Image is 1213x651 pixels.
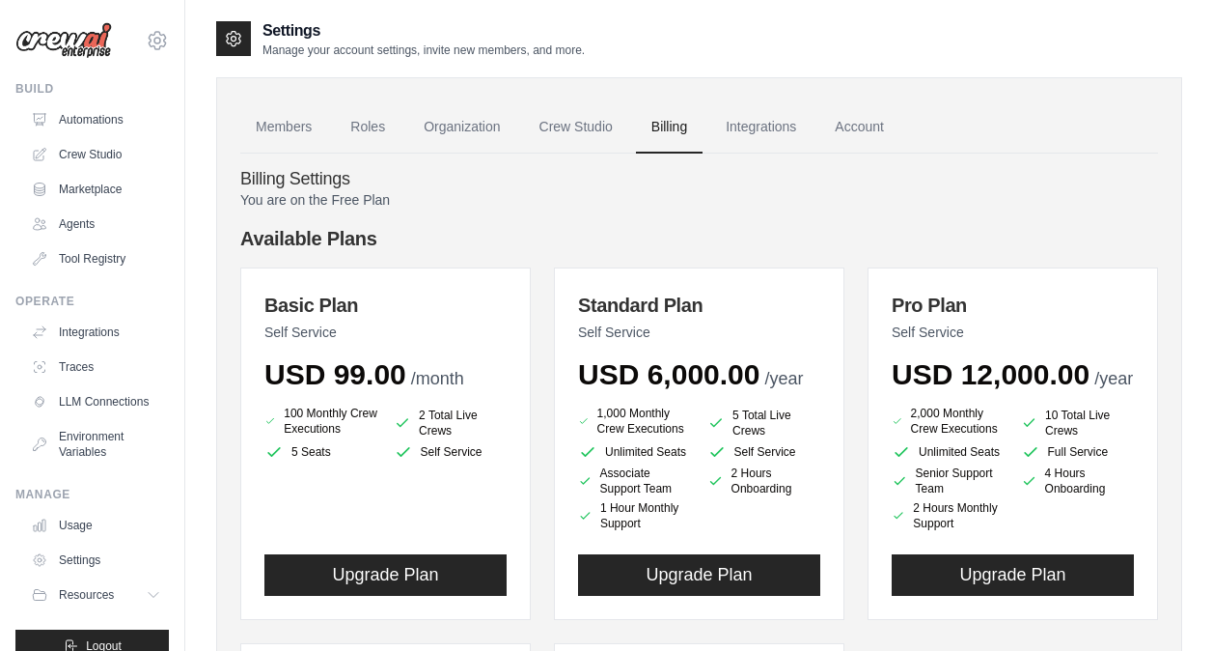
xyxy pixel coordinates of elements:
[892,323,1134,342] p: Self Service
[524,101,628,154] a: Crew Studio
[1021,442,1135,462] li: Full Service
[23,317,169,348] a: Integrations
[394,408,508,439] li: 2 Total Live Crews
[15,294,169,309] div: Operate
[59,587,114,603] span: Resources
[892,358,1089,390] span: USD 12,000.00
[578,442,692,462] li: Unlimited Seats
[23,243,169,274] a: Tool Registry
[23,421,169,467] a: Environment Variables
[411,369,464,388] span: /month
[636,101,703,154] a: Billing
[240,190,1158,210] p: You are on the Free Plan
[892,404,1006,439] li: 2,000 Monthly Crew Executions
[15,81,169,97] div: Build
[707,408,821,439] li: 5 Total Live Crews
[578,292,820,319] h3: Standard Plan
[578,404,692,439] li: 1,000 Monthly Crew Executions
[335,101,400,154] a: Roles
[23,352,169,382] a: Traces
[23,104,169,135] a: Automations
[264,323,507,342] p: Self Service
[892,554,1134,596] button: Upgrade Plan
[15,22,112,59] img: Logo
[892,442,1006,462] li: Unlimited Seats
[240,225,1158,252] h4: Available Plans
[710,101,812,154] a: Integrations
[15,487,169,502] div: Manage
[578,554,820,596] button: Upgrade Plan
[707,466,821,496] li: 2 Hours Onboarding
[23,545,169,576] a: Settings
[23,580,169,610] button: Resources
[23,139,169,170] a: Crew Studio
[262,42,585,58] p: Manage your account settings, invite new members, and more.
[892,500,1006,531] li: 2 Hours Monthly Support
[264,442,378,462] li: 5 Seats
[819,101,899,154] a: Account
[264,292,507,319] h3: Basic Plan
[764,369,803,388] span: /year
[707,442,821,462] li: Self Service
[578,466,692,496] li: Associate Support Team
[240,101,327,154] a: Members
[578,500,692,531] li: 1 Hour Monthly Support
[578,323,820,342] p: Self Service
[262,19,585,42] h2: Settings
[394,442,508,462] li: Self Service
[264,554,507,596] button: Upgrade Plan
[1021,466,1135,496] li: 4 Hours Onboarding
[264,404,378,439] li: 100 Monthly Crew Executions
[23,209,169,240] a: Agents
[1021,408,1135,439] li: 10 Total Live Crews
[1094,369,1133,388] span: /year
[264,358,406,390] span: USD 99.00
[408,101,515,154] a: Organization
[578,358,759,390] span: USD 6,000.00
[23,386,169,417] a: LLM Connections
[240,169,1158,190] h4: Billing Settings
[892,292,1134,319] h3: Pro Plan
[23,174,169,205] a: Marketplace
[23,510,169,541] a: Usage
[892,466,1006,496] li: Senior Support Team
